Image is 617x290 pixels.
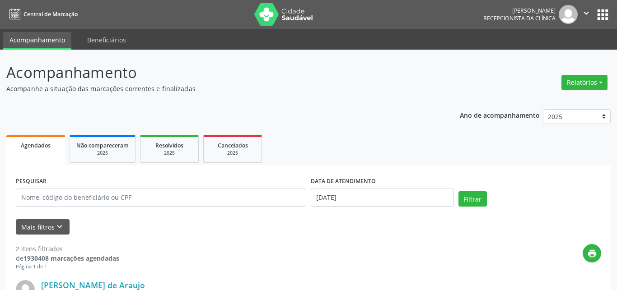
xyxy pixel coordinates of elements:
[458,191,487,207] button: Filtrar
[16,219,70,235] button: Mais filtroskeyboard_arrow_down
[76,142,129,149] span: Não compareceram
[147,150,192,157] div: 2025
[483,7,556,14] div: [PERSON_NAME]
[311,175,376,189] label: DATA DE ATENDIMENTO
[6,61,430,84] p: Acompanhamento
[210,150,255,157] div: 2025
[76,150,129,157] div: 2025
[21,142,51,149] span: Agendados
[16,253,119,263] div: de
[16,244,119,253] div: 2 itens filtrados
[587,249,597,258] i: print
[595,7,611,23] button: apps
[16,175,47,189] label: PESQUISAR
[81,32,132,48] a: Beneficiários
[16,189,306,207] input: Nome, código do beneficiário ou CPF
[581,8,591,18] i: 
[578,5,595,24] button: 
[6,7,78,22] a: Central de Marcação
[41,280,145,290] a: [PERSON_NAME] de Araujo
[155,142,183,149] span: Resolvidos
[6,84,430,93] p: Acompanhe a situação das marcações correntes e finalizadas
[3,32,71,50] a: Acompanhamento
[561,75,608,90] button: Relatórios
[16,263,119,271] div: Página 1 de 1
[583,244,601,262] button: print
[55,222,65,232] i: keyboard_arrow_down
[483,14,556,22] span: Recepcionista da clínica
[23,254,119,262] strong: 1930408 marcações agendadas
[218,142,248,149] span: Cancelados
[559,5,578,24] img: img
[23,10,78,18] span: Central de Marcação
[460,109,540,120] p: Ano de acompanhamento
[311,189,454,207] input: Selecione um intervalo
